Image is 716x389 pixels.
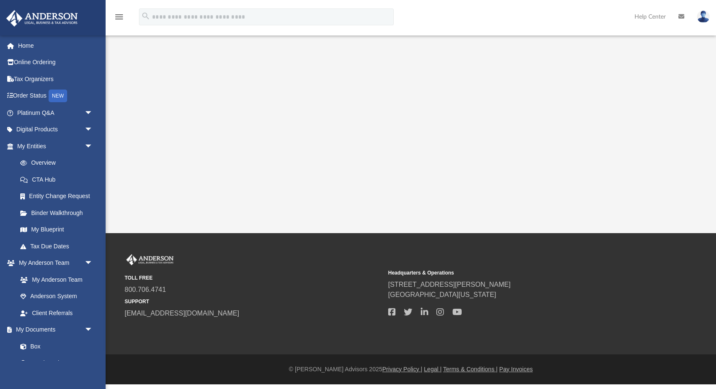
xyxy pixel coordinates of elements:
a: Client Referrals [12,305,101,321]
span: arrow_drop_down [84,255,101,272]
img: Anderson Advisors Platinum Portal [4,10,80,27]
a: Tax Due Dates [12,238,106,255]
a: Order StatusNEW [6,87,106,105]
a: [STREET_ADDRESS][PERSON_NAME] [388,281,511,288]
a: [EMAIL_ADDRESS][DOMAIN_NAME] [125,310,239,317]
a: Anderson System [12,288,101,305]
small: Headquarters & Operations [388,269,646,277]
small: SUPPORT [125,298,382,305]
span: arrow_drop_down [84,138,101,155]
span: arrow_drop_down [84,121,101,139]
a: Digital Productsarrow_drop_down [6,121,106,138]
a: Terms & Conditions | [443,366,498,373]
a: Online Ordering [6,54,106,71]
a: Tax Organizers [6,71,106,87]
a: CTA Hub [12,171,106,188]
span: arrow_drop_down [84,321,101,339]
div: © [PERSON_NAME] Advisors 2025 [106,365,716,374]
a: 800.706.4741 [125,286,166,293]
a: Privacy Policy | [382,366,422,373]
a: Home [6,37,106,54]
small: TOLL FREE [125,274,382,282]
img: Anderson Advisors Platinum Portal [125,254,175,265]
a: Box [12,338,97,355]
a: My Anderson Teamarrow_drop_down [6,255,101,272]
a: Meeting Minutes [12,355,101,372]
i: search [141,11,150,21]
a: My Documentsarrow_drop_down [6,321,101,338]
a: My Blueprint [12,221,101,238]
div: NEW [49,90,67,102]
a: [GEOGRAPHIC_DATA][US_STATE] [388,291,496,298]
span: arrow_drop_down [84,104,101,122]
a: Entity Change Request [12,188,106,205]
a: menu [114,16,124,22]
a: Binder Walkthrough [12,204,106,221]
a: Platinum Q&Aarrow_drop_down [6,104,106,121]
a: Pay Invoices [499,366,533,373]
a: My Anderson Team [12,271,97,288]
i: menu [114,12,124,22]
a: Legal | [424,366,442,373]
a: Overview [12,155,106,171]
img: User Pic [697,11,710,23]
a: My Entitiesarrow_drop_down [6,138,106,155]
